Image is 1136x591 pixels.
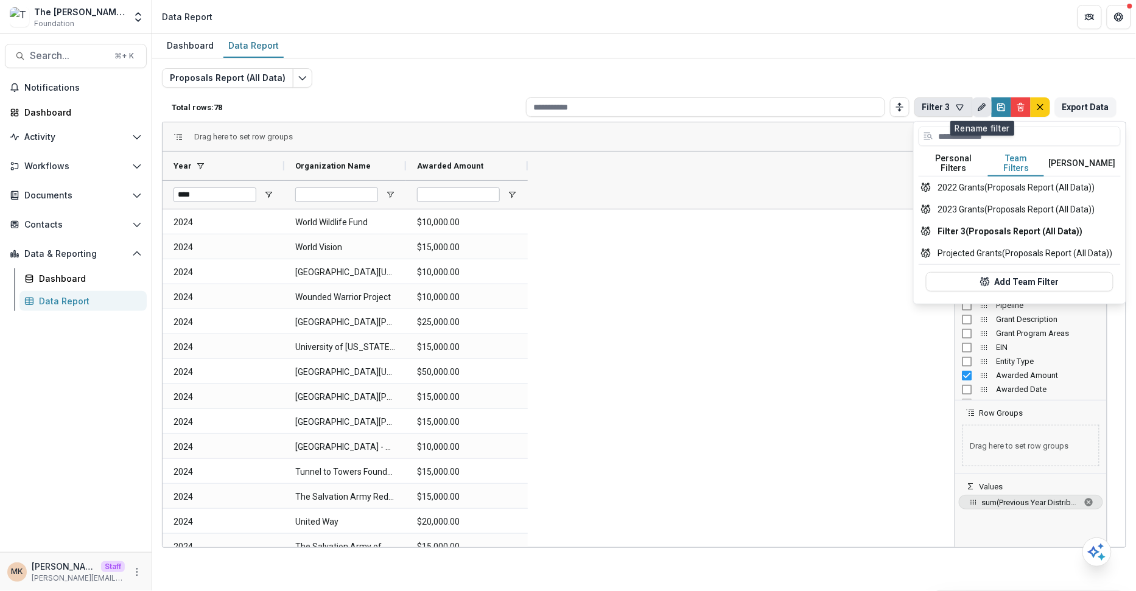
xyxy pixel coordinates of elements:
button: Delete [1011,97,1031,117]
span: Data & Reporting [24,249,127,259]
span: $15,000.00 [417,534,517,559]
span: Workflows [24,161,127,172]
button: Notifications [5,78,147,97]
button: Open Workflows [5,156,147,176]
button: Open entity switcher [130,5,147,29]
p: [PERSON_NAME][EMAIL_ADDRESS][DOMAIN_NAME] [32,573,125,584]
span: Values [980,482,1003,491]
span: The Salvation Army Red Bank [295,484,395,509]
button: Projected Grants (Proposals Report (All Data)) [919,242,1121,264]
input: Year Filter Input [174,187,256,202]
span: [GEOGRAPHIC_DATA] - School of Architecture [295,435,395,460]
span: Entity Type [997,357,1099,366]
span: Awarded Amount [417,161,483,170]
span: Drag here to set row groups [962,425,1099,466]
span: World Wildlife Fund [295,210,395,235]
button: Rename [972,97,992,117]
button: Export Data [1055,97,1117,117]
span: United Way [295,509,395,534]
span: 2024 [174,435,273,460]
button: Toggle auto height [890,97,910,117]
span: Foundation [34,18,74,29]
span: 2024 [174,460,273,484]
a: Data Report [19,291,147,311]
button: Open Contacts [5,215,147,234]
div: EIN Column [955,340,1107,354]
span: Year [174,161,192,170]
span: Awarded Amount [997,371,1099,380]
div: Data Report [162,10,212,23]
span: Grant Program Areas [997,329,1099,338]
div: Dashboard [24,106,137,119]
div: Maya Kuppermann [12,568,23,576]
p: [PERSON_NAME] [32,560,96,573]
div: Grant Program Areas Column [955,326,1107,340]
span: 2024 [174,210,273,235]
span: $20,000.00 [417,509,517,534]
button: Open AI Assistant [1082,537,1112,567]
button: Team Filters [988,151,1044,177]
div: Row Groups [955,418,1107,474]
div: Entity Type Column [955,354,1107,368]
span: Notifications [24,83,142,93]
span: The Salvation Army of Miami [295,534,395,559]
span: $10,000.00 [417,260,517,285]
a: Dashboard [5,102,147,122]
div: ⌘ + K [112,49,136,63]
input: Organization Name Filter Input [295,187,378,202]
span: Drag here to set row groups [194,132,293,141]
a: Data Report [223,34,284,58]
span: $25,000.00 [417,310,517,335]
span: Organization Name [295,161,371,170]
span: Pipeline [997,301,1099,310]
button: 2022 Grants (Proposals Report (All Data)) [919,177,1121,198]
div: Data Report [39,295,137,307]
span: 2024 [174,285,273,310]
span: sum of Previous Year Distribution Amount (CURRENCY). Press ENTER to change the aggregation type. ... [959,495,1103,509]
span: 2024 [174,310,273,335]
span: $15,000.00 [417,410,517,435]
input: Awarded Amount Filter Input [417,187,500,202]
button: Proposals Report (All Data) [162,68,293,88]
div: Archived Column [955,396,1107,410]
button: Save [992,97,1011,117]
button: Add Team Filter [926,272,1113,292]
span: EIN [997,343,1099,352]
span: [GEOGRAPHIC_DATA][PERSON_NAME] [295,310,395,335]
button: Open Filter Menu [264,190,273,200]
span: 2024 [174,360,273,385]
span: $10,000.00 [417,210,517,235]
button: Filter 3 [914,97,973,117]
a: Dashboard [162,34,219,58]
span: [GEOGRAPHIC_DATA][US_STATE], [GEOGRAPHIC_DATA][PERSON_NAME][MEDICAL_DATA] [295,360,395,385]
span: 2024 [174,335,273,360]
span: $15,000.00 [417,484,517,509]
span: $15,000.00 [417,385,517,410]
div: Awarded Amount Column [955,368,1107,382]
button: [PERSON_NAME] [1044,151,1121,177]
a: Dashboard [19,268,147,289]
div: Dashboard [162,37,219,54]
p: Staff [101,561,125,572]
span: $15,000.00 [417,235,517,260]
div: Dashboard [39,272,137,285]
nav: breadcrumb [157,8,217,26]
span: $15,000.00 [417,335,517,360]
span: Awarded Date [997,385,1099,394]
span: [GEOGRAPHIC_DATA][PERSON_NAME] [295,410,395,435]
button: Filter 3 (Proposals Report (All Data)) [919,220,1121,242]
button: default [1031,97,1050,117]
button: Open Activity [5,127,147,147]
span: Row Groups [980,408,1023,418]
button: Open Documents [5,186,147,205]
button: Partners [1078,5,1102,29]
button: 2023 Grants (Proposals Report (All Data)) [919,198,1121,220]
p: Total rows: 78 [172,103,521,112]
span: Tunnel to Towers Foundation [295,460,395,484]
span: World Vision [295,235,395,260]
span: 2024 [174,534,273,559]
span: Documents [24,191,127,201]
button: Edit selected report [293,68,312,88]
span: 2024 [174,509,273,534]
button: Open Filter Menu [385,190,395,200]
